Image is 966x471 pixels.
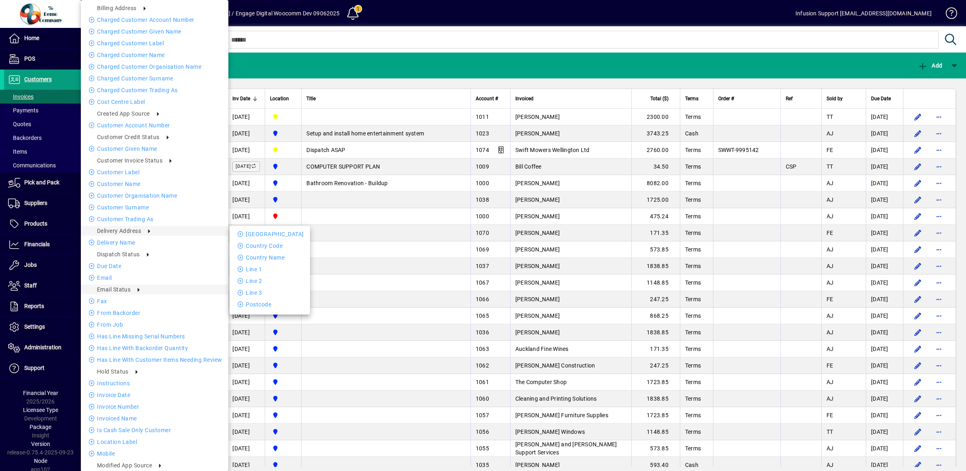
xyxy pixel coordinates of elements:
[81,425,228,435] li: Is Cash Sale Only Customer
[81,179,228,189] li: Customer name
[81,120,228,130] li: Customer Account number
[81,85,228,95] li: Charged Customer Trading as
[81,261,228,271] li: Due date
[81,332,228,341] li: Has Line Missing Serial Numbers
[97,251,140,258] span: Dispatch Status
[81,343,228,353] li: Has Line With Backorder Quantity
[81,203,228,212] li: Customer Surname
[97,462,152,469] span: Modified App Source
[81,308,228,318] li: From Backorder
[81,355,228,365] li: Has Line With Customer Items Needing Review
[81,167,228,177] li: Customer label
[81,273,228,283] li: Email
[97,368,129,375] span: Hold Status
[81,74,228,83] li: Charged Customer Surname
[97,134,160,140] span: Customer credit status
[81,38,228,48] li: Charged Customer label
[81,238,228,247] li: Delivery name
[81,449,228,458] li: Mobile
[81,15,228,25] li: Charged Customer Account number
[81,414,228,423] li: Invoiced Name
[81,97,228,107] li: Cost Centre Label
[81,296,228,306] li: Fax
[97,228,141,234] span: Delivery address
[81,402,228,412] li: Invoice number
[81,50,228,60] li: Charged Customer name
[81,27,228,36] li: Charged Customer Given name
[97,157,162,164] span: Customer Invoice Status
[97,110,150,117] span: Created App Source
[81,320,228,329] li: From Job
[81,191,228,201] li: Customer Organisation name
[97,286,131,293] span: Email status
[81,378,228,388] li: Instructions
[81,144,228,154] li: Customer Given name
[81,214,228,224] li: Customer Trading as
[81,437,228,447] li: Location Label
[81,390,228,400] li: Invoice date
[97,5,137,11] span: Billing address
[81,62,228,72] li: Charged Customer Organisation name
